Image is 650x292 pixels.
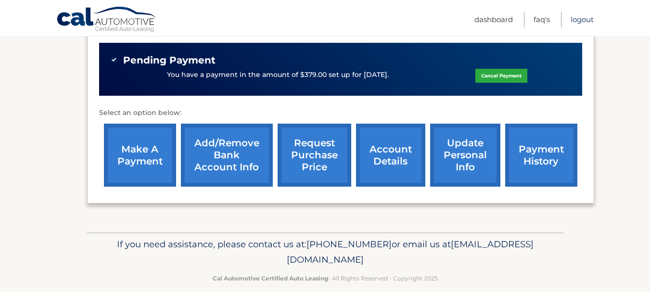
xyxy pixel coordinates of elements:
span: [PHONE_NUMBER] [306,239,392,250]
a: update personal info [430,124,500,187]
a: payment history [505,124,577,187]
span: Pending Payment [123,54,216,66]
a: Cal Automotive [56,6,157,34]
a: FAQ's [534,12,550,27]
a: request purchase price [278,124,351,187]
img: check-green.svg [111,56,117,63]
strong: Cal Automotive Certified Auto Leasing [213,275,328,282]
a: Dashboard [474,12,513,27]
span: [EMAIL_ADDRESS][DOMAIN_NAME] [287,239,534,265]
p: Select an option below: [99,107,582,119]
a: account details [356,124,425,187]
a: make a payment [104,124,176,187]
a: Cancel Payment [475,69,527,83]
p: - All Rights Reserved - Copyright 2025 [93,273,557,283]
p: You have a payment in the amount of $379.00 set up for [DATE]. [167,70,389,80]
a: Add/Remove bank account info [181,124,273,187]
a: Logout [571,12,594,27]
p: If you need assistance, please contact us at: or email us at [93,237,557,267]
